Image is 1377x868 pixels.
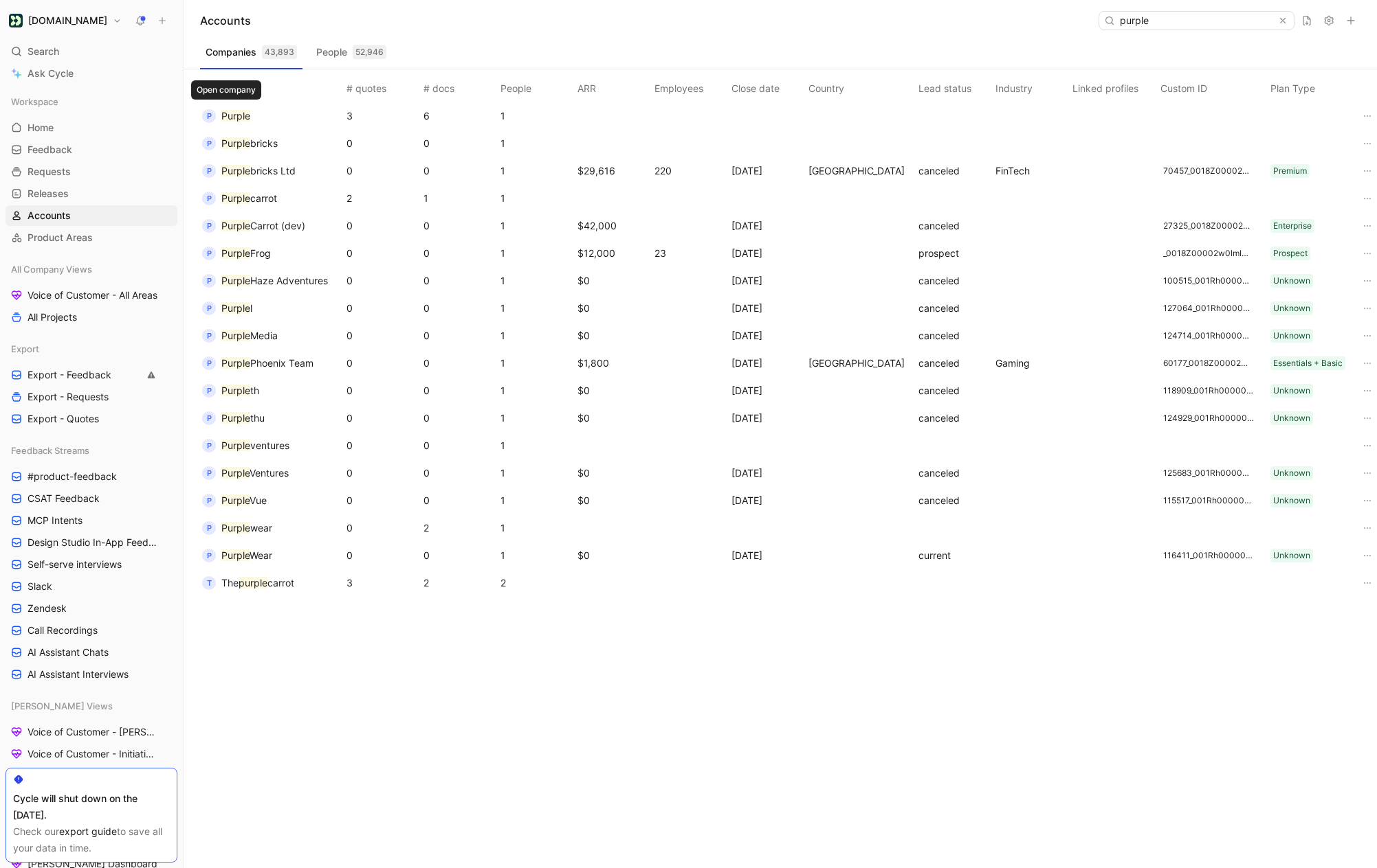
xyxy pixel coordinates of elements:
th: Lead status [916,69,993,102]
td: canceled [916,295,993,322]
button: PPurplebricks [197,133,283,155]
td: 2 [498,569,575,597]
div: 118909_001Rh00000V195pIAB [1163,384,1254,398]
span: bricks [250,137,278,149]
td: 1 [498,459,575,487]
td: 1 [498,404,575,432]
div: ExportExport - FeedbackExport - RequestsExport - Quotes [5,339,177,429]
span: Export [11,342,39,356]
a: Voice of Customer - [PERSON_NAME] [5,722,177,742]
td: canceled [916,322,993,350]
td: 0 [421,240,498,267]
td: 1 [498,542,575,569]
span: carrot [267,577,294,589]
td: $0 [575,295,652,322]
a: Export - Feedback [5,365,177,385]
span: Frog [250,247,271,259]
th: Plan Type [1268,69,1356,102]
div: P [202,301,216,315]
td: 0 [421,212,498,240]
div: Unknown [1273,494,1310,507]
div: Export [5,339,177,359]
td: 1 [498,350,575,377]
span: Feedback [27,143,72,157]
a: Self-serve interviews [5,554,177,575]
td: [DATE] [729,322,806,350]
a: Home [5,117,177,138]
a: Feedback to process - [PERSON_NAME] [5,766,177,786]
span: Vue [250,494,267,506]
span: AI Assistant Chats [27,646,109,659]
td: 3 [344,102,421,130]
td: 1 [498,514,575,542]
div: 100515_001Rh00000Ac79BIAR [1163,274,1254,288]
td: canceled [916,404,993,432]
a: All Projects [5,307,177,328]
span: l [250,302,252,314]
td: 1 [421,185,498,212]
div: Check our to save all your data in time. [13,823,170,856]
mark: Purple [221,192,250,204]
td: 1 [498,267,575,295]
td: 0 [344,295,421,322]
mark: Purple [221,467,250,479]
a: Accounts [5,205,177,226]
button: Customer.io[DOMAIN_NAME] [5,11,125,30]
div: 43,893 [262,45,297,59]
span: The [221,577,239,589]
span: Export - Quotes [27,412,99,426]
a: Call Recordings [5,620,177,641]
div: Cycle will shut down on the [DATE]. [13,790,170,823]
span: [PERSON_NAME] Views [11,699,113,713]
td: [DATE] [729,404,806,432]
a: Export - Quotes [5,409,177,429]
div: Unknown [1273,301,1310,315]
a: Voice of Customer - All Areas [5,285,177,306]
span: All Projects [27,310,77,324]
th: # docs [421,69,498,102]
button: PPurplel [197,297,257,319]
div: T [202,576,216,590]
td: current [916,542,993,569]
td: 0 [421,404,498,432]
div: Essentials + Basic [1273,356,1343,370]
span: CSAT Feedback [27,492,100,505]
td: 0 [421,322,498,350]
span: Export - Feedback [27,368,111,382]
a: #product-feedback [5,466,177,487]
th: People [498,69,575,102]
div: _0018Z00002w0lmIQAQ [1163,247,1254,260]
button: PPurpleVentures [197,462,294,484]
a: AI Assistant Chats [5,642,177,663]
mark: Purple [221,302,250,314]
mark: Purple [221,137,250,149]
mark: Purple [221,275,250,286]
div: P [202,274,216,288]
mark: Purple [221,522,250,534]
th: Close date [729,69,806,102]
td: 0 [344,240,421,267]
span: wear [250,522,272,534]
td: [GEOGRAPHIC_DATA] [806,157,916,185]
td: [DATE] [729,240,806,267]
td: prospect [916,240,993,267]
td: 1 [498,212,575,240]
td: canceled [916,212,993,240]
td: [DATE] [729,295,806,322]
button: People [311,41,392,63]
td: [DATE] [729,487,806,514]
td: 0 [344,322,421,350]
div: Unknown [1273,549,1310,562]
div: P [202,356,216,370]
span: Zendesk [27,602,67,615]
td: 0 [421,459,498,487]
a: Export - Requests [5,387,177,407]
button: PPurplebricks Ltd [197,160,300,182]
div: P [202,219,216,233]
td: 0 [421,267,498,295]
a: Voice of Customer - Initiatives [5,744,177,764]
button: Companies [200,41,302,63]
mark: Purple [221,385,250,396]
th: ARR [575,69,652,102]
span: Ventures [250,467,289,479]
